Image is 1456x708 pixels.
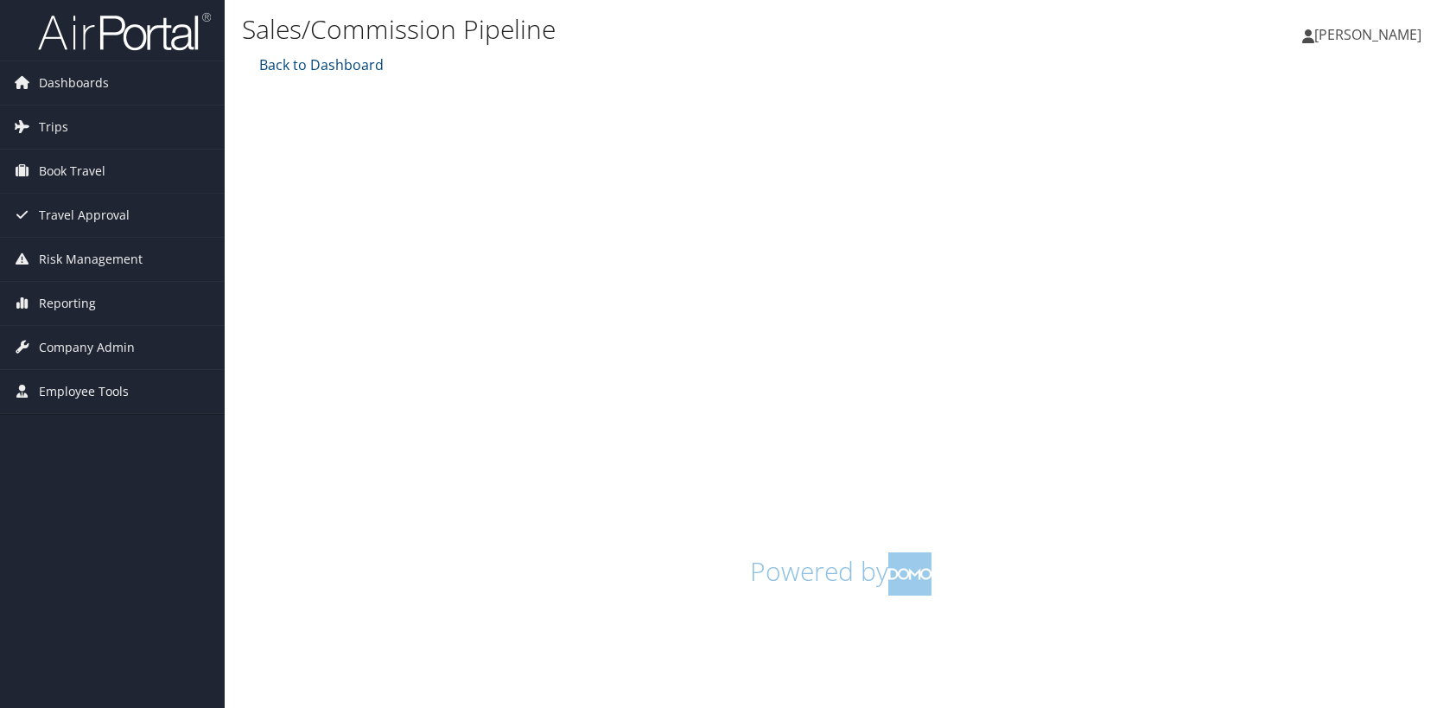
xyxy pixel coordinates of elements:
[39,238,143,281] span: Risk Management
[255,552,1426,596] h1: Powered by
[39,61,109,105] span: Dashboards
[39,326,135,369] span: Company Admin
[242,11,1040,48] h1: Sales/Commission Pipeline
[39,282,96,325] span: Reporting
[1314,25,1421,44] span: [PERSON_NAME]
[39,150,105,193] span: Book Travel
[39,370,129,413] span: Employee Tools
[39,105,68,149] span: Trips
[888,552,931,596] img: domo-logo.png
[39,194,130,237] span: Travel Approval
[1302,9,1439,61] a: [PERSON_NAME]
[38,11,211,52] img: airportal-logo.png
[255,55,384,74] a: Back to Dashboard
